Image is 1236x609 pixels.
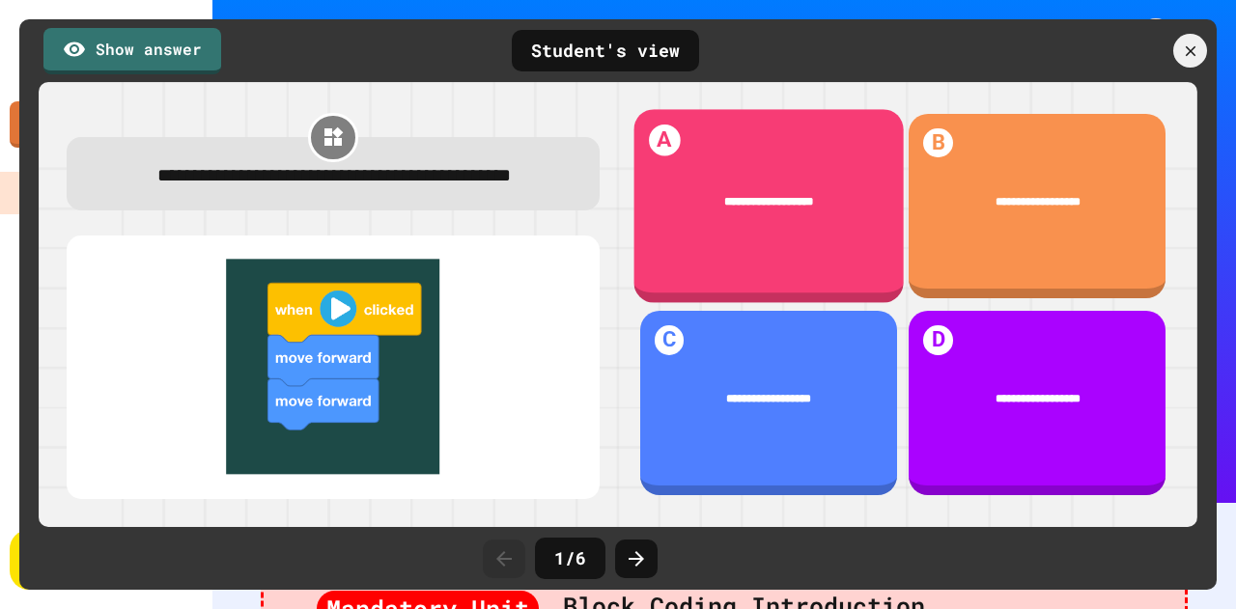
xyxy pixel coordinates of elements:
[923,325,953,355] h1: D
[535,538,605,579] div: 1 / 6
[655,325,685,355] h1: C
[512,30,699,71] div: Student's view
[86,260,580,475] img: quiz-media%2F6IhDFf0hLwk4snTYpQLF.png
[43,28,221,74] a: Show answer
[649,125,680,155] h1: A
[923,128,953,158] h1: B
